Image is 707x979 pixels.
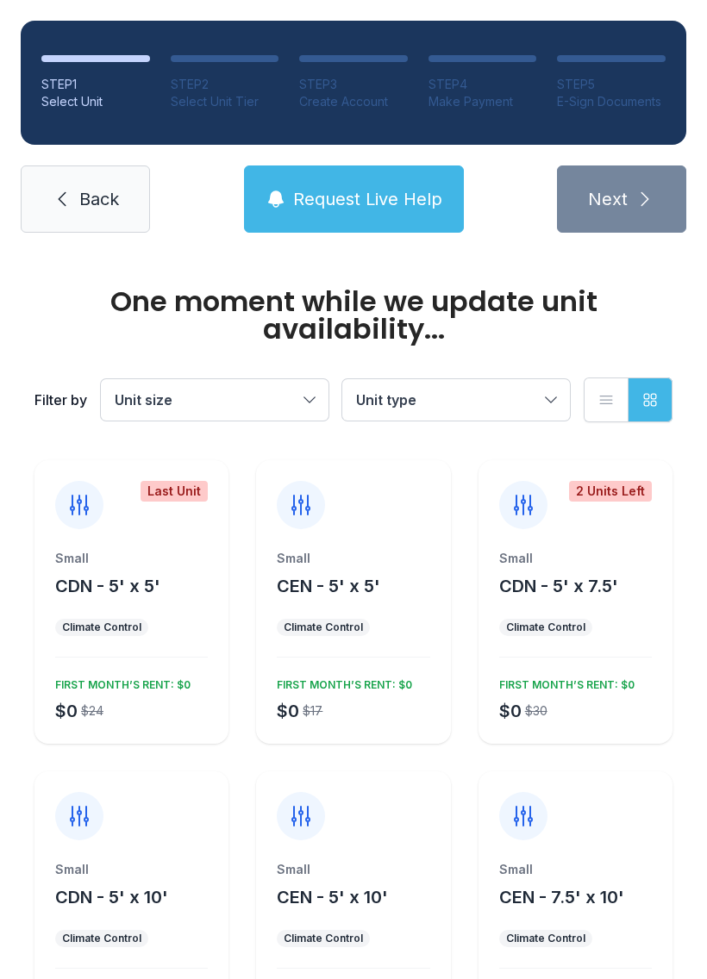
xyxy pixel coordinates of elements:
span: CDN - 5' x 10' [55,887,168,907]
div: Climate Control [284,932,363,945]
div: STEP 2 [171,76,279,93]
span: CEN - 5' x 10' [277,887,388,907]
div: FIRST MONTH’S RENT: $0 [48,671,191,692]
span: CEN - 5' x 5' [277,576,380,596]
div: Climate Control [62,620,141,634]
div: STEP 5 [557,76,666,93]
span: Unit size [115,391,172,408]
div: Small [55,861,208,878]
div: Small [277,861,429,878]
button: CEN - 7.5' x 10' [499,885,624,909]
button: CDN - 5' x 7.5' [499,574,618,598]
div: $0 [499,699,522,723]
div: STEP 4 [429,76,537,93]
button: Unit size [101,379,328,421]
div: $0 [55,699,78,723]
span: Back [79,187,119,211]
div: Climate Control [284,620,363,634]
div: One moment while we update unit availability... [34,288,673,343]
div: Small [277,550,429,567]
div: $0 [277,699,299,723]
button: Unit type [342,379,570,421]
div: Create Account [299,93,408,110]
div: Select Unit [41,93,150,110]
span: Unit type [356,391,416,408]
div: 2 Units Left [569,481,652,502]
div: FIRST MONTH’S RENT: $0 [270,671,412,692]
div: Last Unit [141,481,208,502]
div: FIRST MONTH’S RENT: $0 [492,671,635,692]
div: $17 [303,702,322,720]
button: CDN - 5' x 5' [55,574,160,598]
div: Make Payment [429,93,537,110]
span: Request Live Help [293,187,442,211]
div: STEP 3 [299,76,408,93]
button: CEN - 5' x 5' [277,574,380,598]
button: CDN - 5' x 10' [55,885,168,909]
div: Filter by [34,390,87,410]
div: Small [499,550,652,567]
button: CEN - 5' x 10' [277,885,388,909]
div: Climate Control [62,932,141,945]
div: E-Sign Documents [557,93,666,110]
div: Select Unit Tier [171,93,279,110]
div: $30 [525,702,547,720]
div: Small [55,550,208,567]
div: $24 [81,702,103,720]
span: CDN - 5' x 7.5' [499,576,618,596]
span: CEN - 7.5' x 10' [499,887,624,907]
div: Small [499,861,652,878]
div: Climate Control [506,620,585,634]
div: STEP 1 [41,76,150,93]
div: Climate Control [506,932,585,945]
span: Next [588,187,628,211]
span: CDN - 5' x 5' [55,576,160,596]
